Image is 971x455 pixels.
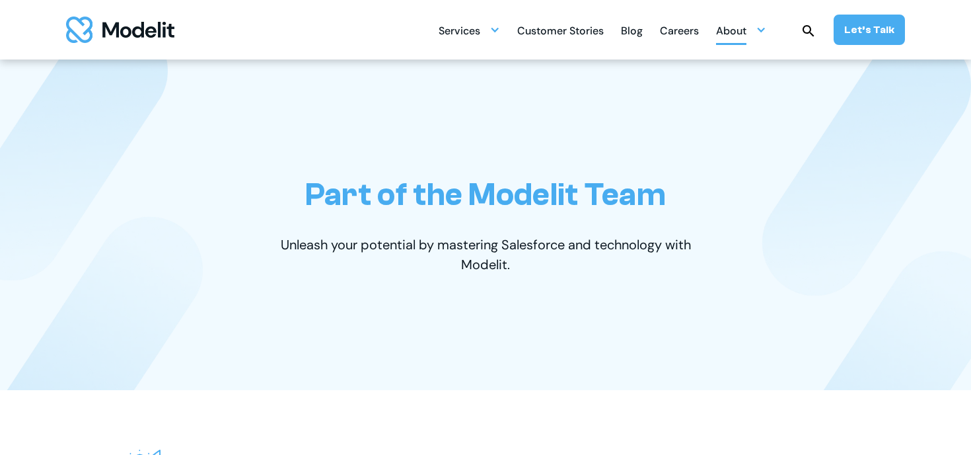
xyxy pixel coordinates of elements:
div: About [716,17,766,43]
a: Blog [621,17,643,43]
div: Let’s Talk [844,22,894,37]
p: Unleash your potential by mastering Salesforce and technology with Modelit. [258,235,713,274]
a: Customer Stories [517,17,604,43]
h1: Part of the Modelit Team [305,176,666,214]
div: Services [439,17,500,43]
div: Careers [660,19,699,45]
div: About [716,19,746,45]
a: home [66,17,174,43]
div: Customer Stories [517,19,604,45]
div: Services [439,19,480,45]
img: modelit logo [66,17,174,43]
div: Blog [621,19,643,45]
a: Let’s Talk [834,15,905,45]
a: Careers [660,17,699,43]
